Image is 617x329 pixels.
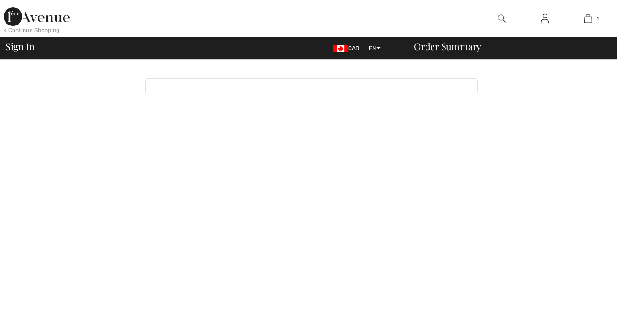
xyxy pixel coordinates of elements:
[333,45,348,52] img: Canadian Dollar
[333,45,363,51] span: CAD
[498,13,506,24] img: search the website
[597,14,599,23] span: 1
[584,13,592,24] img: My Bag
[369,45,381,51] span: EN
[534,13,556,25] a: Sign In
[4,26,60,34] div: < Continue Shopping
[403,42,611,51] div: Order Summary
[4,7,70,26] img: 1ère Avenue
[541,13,549,24] img: My Info
[567,13,609,24] a: 1
[6,42,34,51] span: Sign In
